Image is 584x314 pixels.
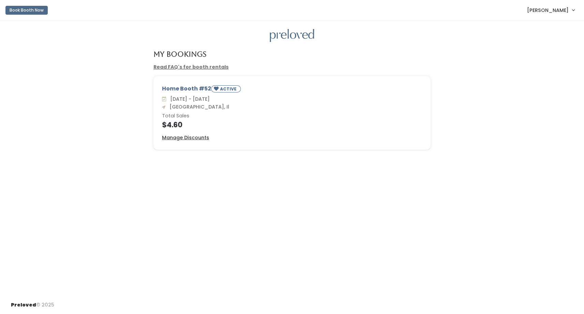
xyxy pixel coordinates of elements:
h4: My Bookings [154,50,206,58]
div: © 2025 [11,296,54,309]
h4: $4.60 [162,121,422,129]
span: Preloved [11,301,36,308]
small: ACTIVE [220,86,238,92]
span: [PERSON_NAME] [527,6,569,14]
a: Manage Discounts [162,134,209,141]
div: Home Booth #52 [162,85,422,95]
button: Book Booth Now [5,6,48,15]
img: preloved logo [270,29,314,42]
a: [PERSON_NAME] [520,3,581,17]
h6: Total Sales [162,113,422,119]
span: [GEOGRAPHIC_DATA], Il [167,103,229,110]
a: Read FAQ's for booth rentals [154,63,229,70]
span: [DATE] - [DATE] [167,96,210,102]
a: Book Booth Now [5,3,48,18]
